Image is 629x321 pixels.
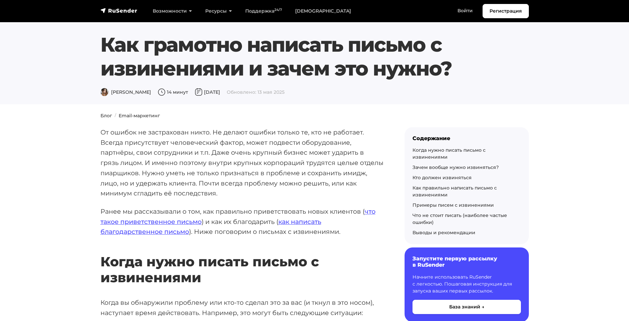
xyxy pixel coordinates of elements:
[146,4,199,18] a: Возможности
[195,88,203,96] img: Дата публикации
[413,185,497,198] a: Как правильно написать письмо с извинениями
[413,230,475,236] a: Выводы и рекомендации
[451,4,479,18] a: Войти
[112,112,160,119] li: Email-маркетинг
[413,212,507,225] a: Что не стоит писать (наиболее частые ошибки)
[100,206,383,237] p: Ранее мы рассказывали о том, как правильно приветствовать новых клиентов ( ) и как их благодарить...
[413,274,521,294] p: Начните использовать RuSender с легкостью. Пошаговая инструкция для запуска ваших первых рассылок.
[413,300,521,314] button: База знаний →
[100,7,138,14] img: RuSender
[100,207,375,226] a: что такое приветственное письмо
[483,4,529,18] a: Регистрация
[100,127,383,198] p: От ошибок не застрахован никто. Не делают ошибки только те, кто не работает. Всегда присутствует ...
[100,89,151,95] span: [PERSON_NAME]
[97,112,533,119] nav: breadcrumb
[199,4,239,18] a: Ресурсы
[274,8,282,12] sup: 24/7
[100,33,492,80] h1: Как грамотно написать письмо с извинениями и зачем это нужно?
[195,89,220,95] span: [DATE]
[158,89,188,95] span: 14 минут
[413,255,521,268] h6: Запустите первую рассылку в RuSender
[227,89,285,95] span: Обновлено: 13 мая 2025
[413,164,499,170] a: Зачем вообще нужно извиняться?
[413,202,494,208] a: Примеры писем с извинениями
[413,135,521,141] div: Содержание
[413,147,486,160] a: Когда нужно писать письмо с извинениями
[100,234,383,286] h2: Когда нужно писать письмо с извинениями
[100,113,112,119] a: Блог
[100,297,383,318] p: Когда вы обнаружили проблему или кто-то сделал это за вас (и ткнул в это носом), наступает время ...
[239,4,289,18] a: Поддержка24/7
[158,88,166,96] img: Время чтения
[413,175,472,181] a: Кто должен извиняться
[289,4,358,18] a: [DEMOGRAPHIC_DATA]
